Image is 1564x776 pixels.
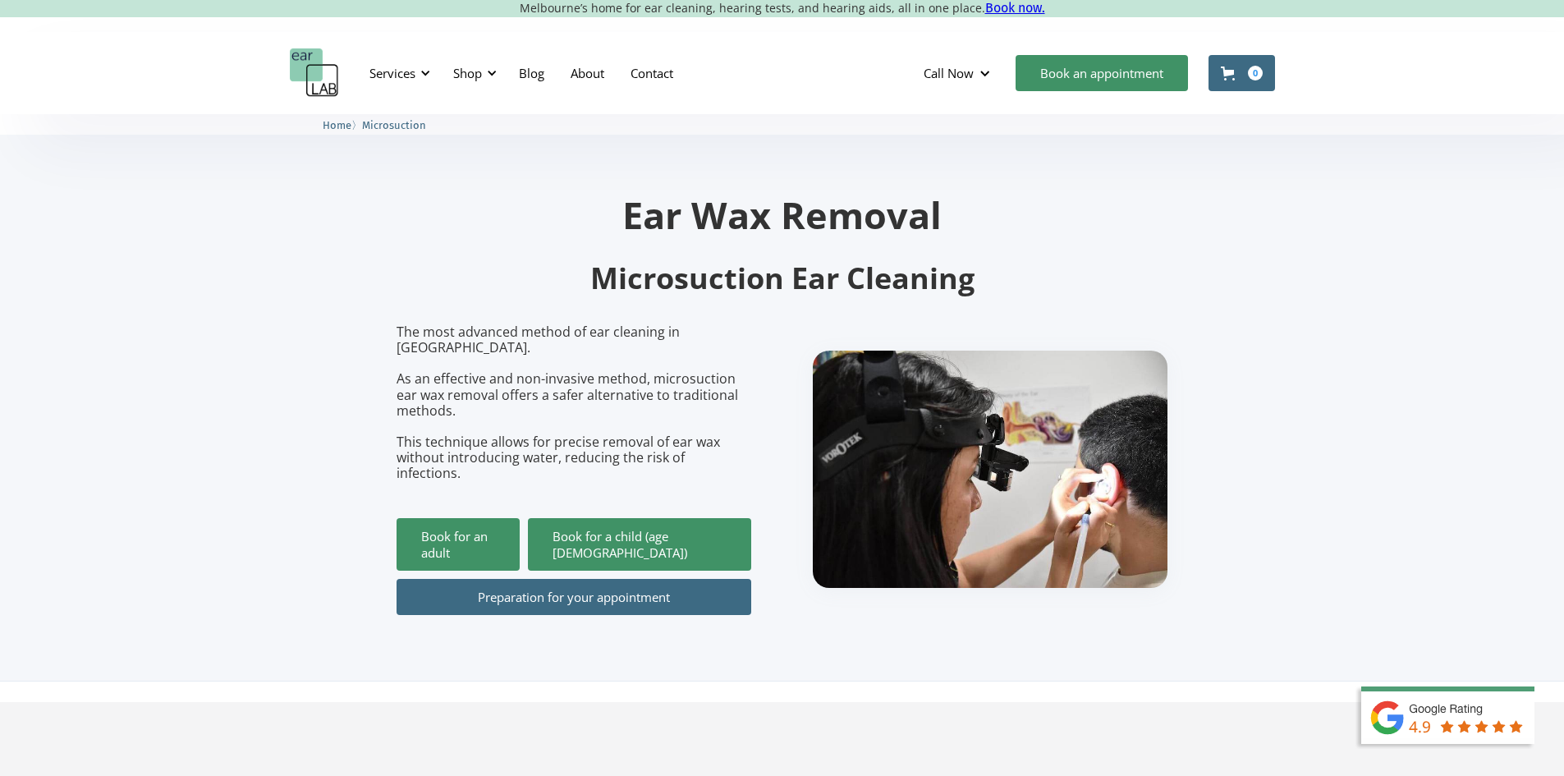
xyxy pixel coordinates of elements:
div: Services [360,48,435,98]
div: Call Now [924,65,974,81]
a: Open cart [1209,55,1275,91]
a: Book an appointment [1016,55,1188,91]
a: Blog [506,49,557,97]
a: Book for a child (age [DEMOGRAPHIC_DATA]) [528,518,751,571]
a: About [557,49,617,97]
div: Shop [443,48,502,98]
h2: Microsuction Ear Cleaning [397,259,1168,298]
a: Book for an adult [397,518,520,571]
div: 0 [1248,66,1263,80]
div: Shop [453,65,482,81]
li: 〉 [323,117,362,134]
a: Microsuction [362,117,426,132]
a: Home [323,117,351,132]
a: home [290,48,339,98]
h1: Ear Wax Removal [397,196,1168,233]
span: Microsuction [362,119,426,131]
div: Call Now [910,48,1007,98]
div: Services [369,65,415,81]
a: Preparation for your appointment [397,579,751,615]
img: boy getting ear checked. [813,351,1167,588]
p: The most advanced method of ear cleaning in [GEOGRAPHIC_DATA]. As an effective and non-invasive m... [397,324,751,482]
span: Home [323,119,351,131]
a: Contact [617,49,686,97]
